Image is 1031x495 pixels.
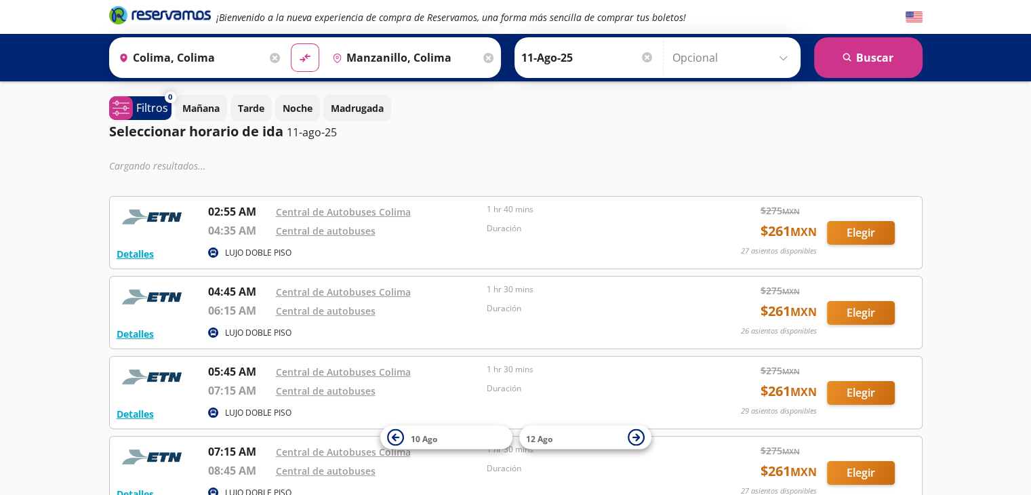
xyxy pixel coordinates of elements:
button: Madrugada [323,95,391,121]
i: Brand Logo [109,5,211,25]
input: Opcional [672,41,794,75]
a: Brand Logo [109,5,211,29]
span: $ 275 [761,443,800,458]
span: $ 275 [761,363,800,378]
small: MXN [790,384,817,399]
p: LUJO DOBLE PISO [225,327,291,339]
a: Central de autobuses [276,464,376,477]
p: 06:15 AM [208,302,269,319]
a: Central de Autobuses Colima [276,205,411,218]
small: MXN [790,304,817,319]
p: 04:35 AM [208,222,269,239]
p: Duración [487,222,691,235]
small: MXN [782,206,800,216]
p: 11-ago-25 [287,124,337,140]
span: 10 Ago [411,433,437,444]
img: RESERVAMOS [117,203,191,231]
p: Tarde [238,101,264,115]
p: 1 hr 30 mins [487,283,691,296]
p: Filtros [136,100,168,116]
span: $ 275 [761,283,800,298]
input: Elegir Fecha [521,41,654,75]
span: 12 Ago [526,433,552,444]
button: Detalles [117,407,154,421]
p: Mañana [182,101,220,115]
p: 26 asientos disponibles [741,325,817,337]
a: Central de autobuses [276,224,376,237]
button: Detalles [117,327,154,341]
button: Elegir [827,221,895,245]
a: Central de Autobuses Colima [276,365,411,378]
span: $ 261 [761,381,817,401]
img: RESERVAMOS [117,283,191,311]
input: Buscar Origen [113,41,266,75]
p: LUJO DOBLE PISO [225,407,291,419]
small: MXN [782,366,800,376]
p: 02:55 AM [208,203,269,220]
span: $ 261 [761,461,817,481]
span: 0 [168,92,172,103]
input: Buscar Destino [327,41,480,75]
button: Detalles [117,247,154,261]
p: Seleccionar horario de ida [109,121,283,142]
p: 27 asientos disponibles [741,245,817,257]
span: $ 261 [761,301,817,321]
a: Central de Autobuses Colima [276,285,411,298]
p: LUJO DOBLE PISO [225,247,291,259]
button: Buscar [814,37,923,78]
button: Noche [275,95,320,121]
img: RESERVAMOS [117,443,191,471]
button: English [906,9,923,26]
em: Cargando resultados ... [109,159,206,172]
p: 05:45 AM [208,363,269,380]
button: 0Filtros [109,96,171,120]
span: $ 261 [761,221,817,241]
button: Elegir [827,301,895,325]
small: MXN [782,286,800,296]
a: Central de Autobuses Colima [276,446,411,458]
p: 1 hr 30 mins [487,363,691,376]
button: Elegir [827,461,895,485]
p: Duración [487,382,691,395]
a: Central de autobuses [276,384,376,397]
small: MXN [782,446,800,456]
button: 12 Ago [519,426,651,450]
small: MXN [790,224,817,239]
p: 07:15 AM [208,382,269,399]
img: RESERVAMOS [117,363,191,391]
p: 29 asientos disponibles [741,405,817,417]
p: Noche [283,101,312,115]
small: MXN [790,464,817,479]
em: ¡Bienvenido a la nueva experiencia de compra de Reservamos, una forma más sencilla de comprar tus... [216,11,686,24]
a: Central de autobuses [276,304,376,317]
button: 10 Ago [380,426,512,450]
p: Madrugada [331,101,384,115]
p: 08:45 AM [208,462,269,479]
p: 1 hr 30 mins [487,443,691,456]
button: Mañana [175,95,227,121]
p: Duración [487,462,691,475]
span: $ 275 [761,203,800,218]
p: 04:45 AM [208,283,269,300]
p: Duración [487,302,691,315]
button: Elegir [827,381,895,405]
p: 1 hr 40 mins [487,203,691,216]
p: 07:15 AM [208,443,269,460]
button: Tarde [230,95,272,121]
